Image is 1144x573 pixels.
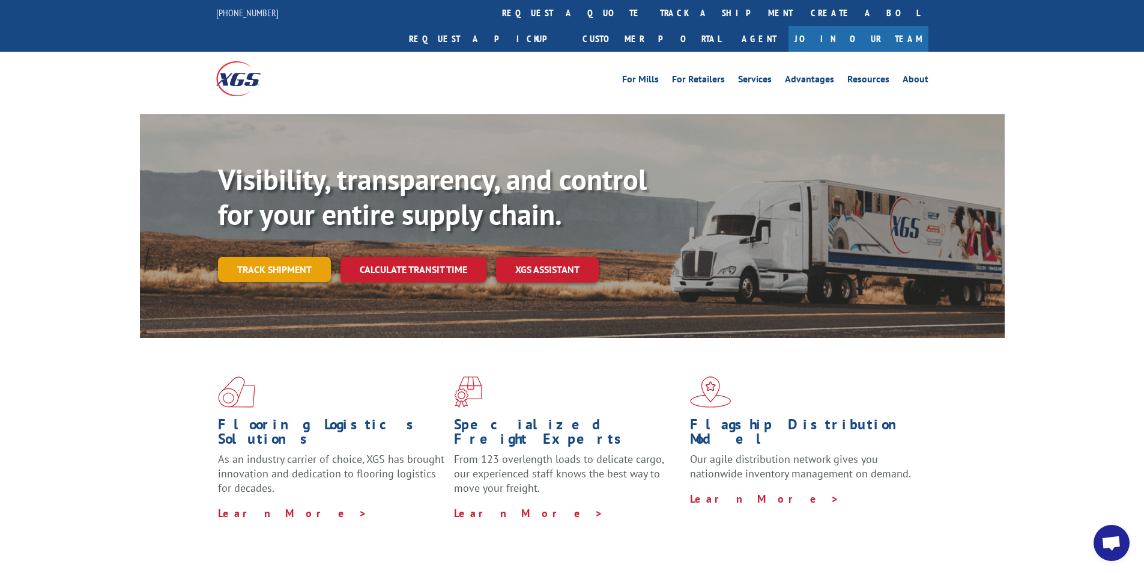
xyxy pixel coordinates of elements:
a: For Retailers [672,75,725,88]
a: Learn More > [218,506,368,520]
a: Advantages [785,75,834,88]
a: Customer Portal [574,26,730,52]
img: xgs-icon-flagship-distribution-model-red [690,376,731,408]
h1: Flooring Logistics Solutions [218,417,445,452]
p: From 123 overlength loads to delicate cargo, our experienced staff knows the best way to move you... [454,452,681,506]
a: Learn More > [690,492,840,506]
a: [PHONE_NUMBER] [216,7,279,19]
span: As an industry carrier of choice, XGS has brought innovation and dedication to flooring logistics... [218,452,444,495]
a: Track shipment [218,257,331,282]
a: About [903,75,928,88]
h1: Flagship Distribution Model [690,417,917,452]
a: Request a pickup [400,26,574,52]
b: Visibility, transparency, and control for your entire supply chain. [218,161,647,233]
a: Learn More > [454,506,604,520]
a: Services [738,75,772,88]
a: Join Our Team [788,26,928,52]
a: Calculate transit time [340,257,486,283]
img: xgs-icon-focused-on-flooring-red [454,376,482,408]
a: XGS ASSISTANT [496,257,599,283]
span: Our agile distribution network gives you nationwide inventory management on demand. [690,452,911,480]
a: Resources [847,75,889,88]
a: Open chat [1094,525,1130,561]
img: xgs-icon-total-supply-chain-intelligence-red [218,376,255,408]
h1: Specialized Freight Experts [454,417,681,452]
a: For Mills [622,75,659,88]
a: Agent [730,26,788,52]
